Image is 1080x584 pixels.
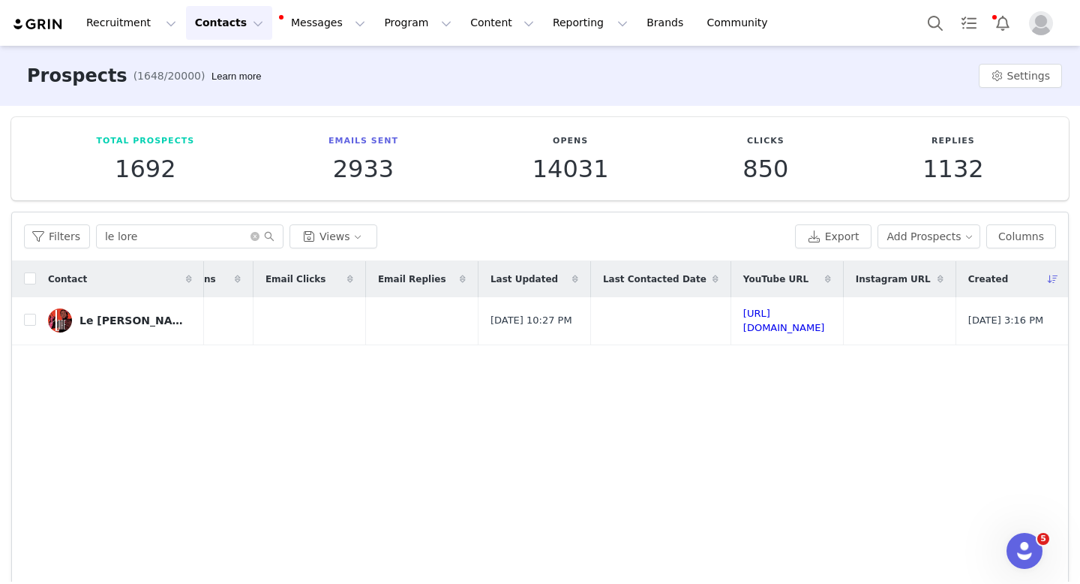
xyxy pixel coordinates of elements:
div: Le [PERSON_NAME] [79,315,192,327]
button: Messages [273,6,374,40]
p: Emails Sent [328,135,398,148]
p: Opens [532,135,609,148]
a: Le [PERSON_NAME] [48,309,192,333]
button: Add Prospects [877,224,981,248]
button: Program [375,6,460,40]
p: Clicks [742,135,788,148]
h3: Prospects [27,62,127,89]
img: placeholder-profile.jpg [1029,11,1053,35]
a: [URL][DOMAIN_NAME] [743,308,825,334]
span: Last Contacted Date [603,272,706,286]
button: Settings [979,64,1062,88]
img: 953be373-e9a3-4e77-b4bd-c9ad8054f60a--s.jpg [48,309,72,333]
a: Tasks [952,6,985,40]
button: Contacts [186,6,272,40]
span: Email Replies [378,272,446,286]
input: Search... [96,224,283,248]
p: 1692 [96,155,194,182]
button: Search [919,6,952,40]
span: Created [968,272,1008,286]
a: Brands [637,6,697,40]
p: Total Prospects [96,135,194,148]
p: 1132 [922,155,983,182]
p: 2933 [328,155,398,182]
div: Tooltip anchor [208,69,264,84]
span: Last Updated [490,272,558,286]
i: icon: search [264,231,274,242]
img: grin logo [12,17,64,32]
button: Profile [1020,11,1068,35]
span: (1648/20000) [133,68,205,84]
span: Email Clicks [265,272,325,286]
button: Export [795,224,871,248]
p: 14031 [532,155,609,182]
button: Content [461,6,543,40]
span: Instagram URL [856,272,931,286]
span: Contact [48,272,87,286]
span: [DATE] 10:27 PM [490,313,572,328]
button: Notifications [986,6,1019,40]
p: 850 [742,155,788,182]
button: Views [289,224,377,248]
button: Recruitment [77,6,185,40]
span: YouTube URL [743,272,808,286]
button: Reporting [544,6,637,40]
button: Filters [24,224,90,248]
a: Community [698,6,784,40]
i: icon: close-circle [250,232,259,241]
p: Replies [922,135,983,148]
button: Columns [986,224,1056,248]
